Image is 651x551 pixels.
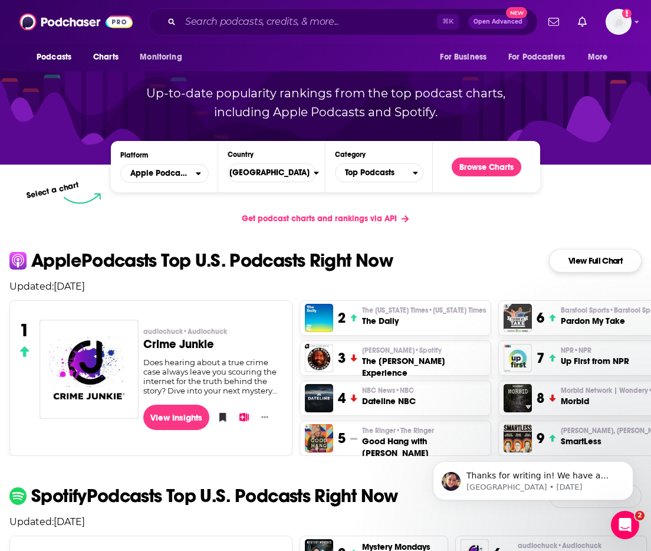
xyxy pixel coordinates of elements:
[452,158,521,176] button: Browse Charts
[504,384,532,412] a: Morbid
[305,304,333,332] a: The Daily
[362,306,486,315] p: The New York Times • New York Times
[561,346,629,355] p: NPR • NPR
[561,355,629,367] h3: Up First from NPR
[504,424,532,452] a: SmartLess
[40,320,139,418] a: Crime Junkie
[506,7,527,18] span: New
[362,426,434,435] span: The Ringer
[31,487,398,506] p: Spotify Podcasts Top U.S. Podcasts Right Now
[140,49,182,65] span: Monitoring
[143,327,283,358] a: audiochuck•AudiochuckCrime Junkie
[573,12,591,32] a: Show notifications dropdown
[25,180,80,201] p: Select a chart
[415,437,651,519] iframe: Intercom notifications message
[537,309,544,327] h3: 6
[37,49,71,65] span: Podcasts
[305,384,333,412] img: Dateline NBC
[242,214,397,224] span: Get podcast charts and rankings via API
[611,511,639,539] iframe: Intercom live chat
[504,304,532,332] img: Pardon My Take
[395,386,414,395] span: • NBC
[537,349,544,367] h3: 7
[635,511,645,520] span: 2
[362,426,486,435] p: The Ringer • The Ringer
[232,204,418,233] a: Get podcast charts and rankings via API
[561,346,591,355] span: NPR
[437,14,459,29] span: ⌘ K
[336,163,413,183] span: Top Podcasts
[9,252,27,269] img: apple Icon
[338,389,346,407] h3: 4
[40,320,139,419] img: Crime Junkie
[468,15,528,29] button: Open AdvancedNew
[362,386,416,395] p: NBC News • NBC
[574,346,591,355] span: • NPR
[362,395,416,407] h3: Dateline NBC
[537,429,544,447] h3: 9
[148,8,538,35] div: Search podcasts, credits, & more...
[588,49,608,65] span: More
[362,435,486,459] h3: Good Hang with [PERSON_NAME]
[257,411,273,423] button: Show More Button
[362,346,486,355] p: Joe Rogan • Spotify
[51,45,203,56] p: Message from Sydney, sent 5w ago
[362,306,486,315] span: The [US_STATE] Times
[396,427,434,435] span: • The Ringer
[335,163,423,182] button: Categories
[557,542,601,550] span: • Audiochuck
[93,49,119,65] span: Charts
[362,346,442,355] span: [PERSON_NAME]
[305,344,333,372] img: The Joe Rogan Experience
[31,251,393,270] p: Apple Podcasts Top U.S. Podcasts Right Now
[120,164,209,183] button: open menu
[537,389,544,407] h3: 8
[606,9,632,35] span: Logged in as rowan.sullivan
[9,487,27,504] img: spotify Icon
[235,408,247,426] button: Add to List
[362,306,486,327] a: The [US_STATE] Times•[US_STATE] TimesThe Daily
[131,46,197,68] button: open menu
[19,11,133,33] a: Podchaser - Follow, Share and Rate Podcasts
[508,49,565,65] span: For Podcasters
[123,84,528,122] p: Up-to-date popularity rankings from the top podcast charts, including Apple Podcasts and Spotify.
[362,346,486,379] a: [PERSON_NAME]•SpotifyThe [PERSON_NAME] Experience
[518,541,601,550] span: audiochuck
[549,249,642,273] a: View Full Chart
[606,9,632,35] button: Show profile menu
[362,426,486,459] a: The Ringer•The RingerGood Hang with [PERSON_NAME]
[622,9,632,18] svg: Add a profile image
[428,306,486,314] span: • [US_STATE] Times
[28,46,87,68] button: open menu
[143,339,283,350] h3: Crime Junkie
[504,344,532,372] a: Up First from NPR
[338,309,346,327] h3: 2
[580,46,623,68] button: open menu
[143,327,227,336] span: audiochuck
[544,12,564,32] a: Show notifications dropdown
[338,349,346,367] h3: 3
[606,9,632,35] img: User Profile
[143,358,283,395] div: Does hearing about a true crime case always leave you scouring the internet for the truth behind ...
[64,193,101,204] img: select arrow
[518,541,601,550] p: audiochuck • Audiochuck
[120,164,209,183] h2: Platforms
[180,12,437,31] input: Search podcasts, credits, & more...
[305,424,333,452] img: Good Hang with Amy Poehler
[362,386,416,407] a: NBC News•NBCDateline NBC
[362,355,486,379] h3: The [PERSON_NAME] Experience
[362,386,414,395] span: NBC News
[415,346,442,355] span: • Spotify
